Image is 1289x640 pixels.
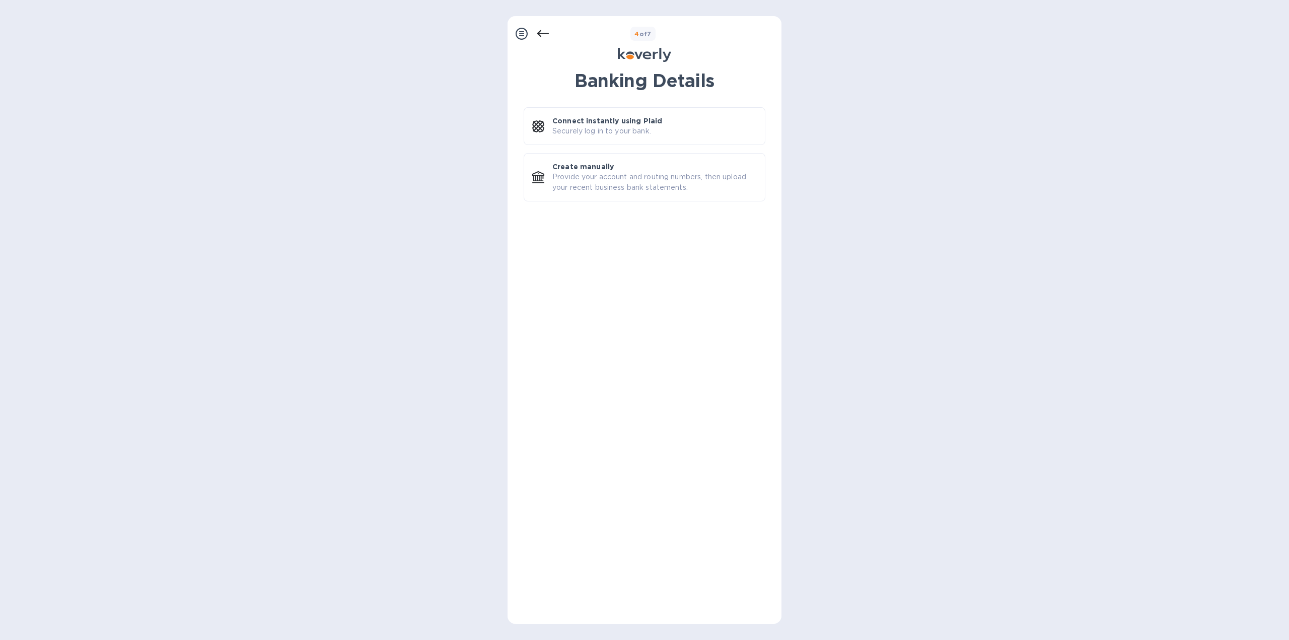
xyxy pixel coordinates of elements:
[524,107,765,145] button: Connect instantly using PlaidSecurely log in to your bank.
[524,70,765,91] h1: Banking Details
[552,126,651,136] p: Securely log in to your bank.
[552,172,757,193] p: Provide your account and routing numbers, then upload your recent business bank statements.
[552,162,614,172] p: Create manually
[552,116,662,126] p: Connect instantly using Plaid
[524,153,765,201] button: Create manuallyProvide your account and routing numbers, then upload your recent business bank st...
[634,30,639,38] span: 4
[634,30,652,38] b: of 7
